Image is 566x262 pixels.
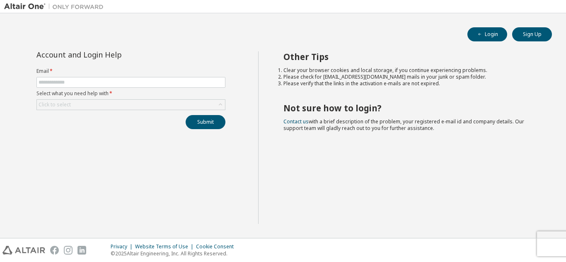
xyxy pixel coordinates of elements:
[283,118,524,132] span: with a brief description of the problem, your registered e-mail id and company details. Our suppo...
[77,246,86,255] img: linkedin.svg
[111,243,135,250] div: Privacy
[283,67,537,74] li: Clear your browser cookies and local storage, if you continue experiencing problems.
[186,115,225,129] button: Submit
[196,243,239,250] div: Cookie Consent
[36,68,225,75] label: Email
[64,246,73,255] img: instagram.svg
[111,250,239,257] p: © 2025 Altair Engineering, Inc. All Rights Reserved.
[135,243,196,250] div: Website Terms of Use
[36,90,225,97] label: Select what you need help with
[283,118,309,125] a: Contact us
[50,246,59,255] img: facebook.svg
[467,27,507,41] button: Login
[512,27,552,41] button: Sign Up
[2,246,45,255] img: altair_logo.svg
[36,51,188,58] div: Account and Login Help
[283,74,537,80] li: Please check for [EMAIL_ADDRESS][DOMAIN_NAME] mails in your junk or spam folder.
[39,101,71,108] div: Click to select
[283,103,537,113] h2: Not sure how to login?
[283,80,537,87] li: Please verify that the links in the activation e-mails are not expired.
[4,2,108,11] img: Altair One
[283,51,537,62] h2: Other Tips
[37,100,225,110] div: Click to select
